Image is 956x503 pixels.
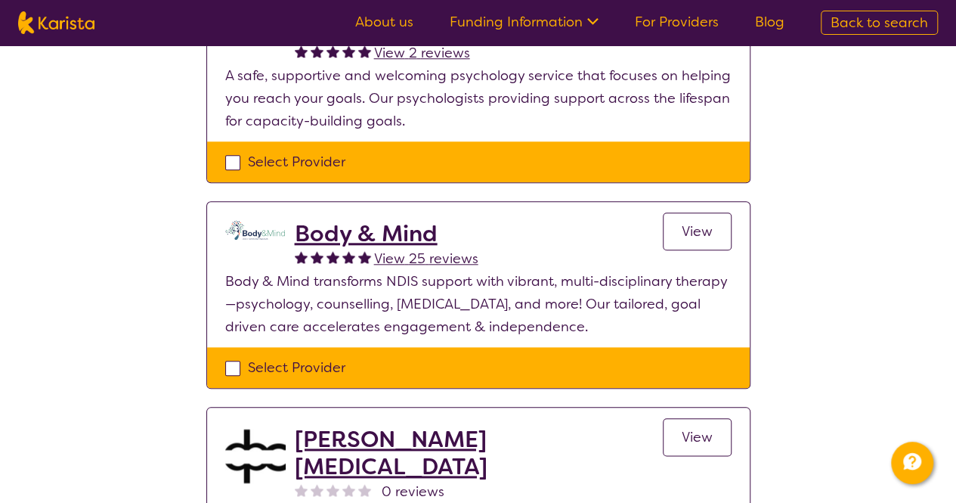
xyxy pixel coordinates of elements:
a: Back to search [821,11,938,35]
img: nonereviewstar [311,483,323,496]
img: nonereviewstar [358,483,371,496]
img: nonereviewstar [295,483,308,496]
a: Blog [755,13,784,31]
a: About us [355,13,413,31]
a: Funding Information [450,13,599,31]
p: Body & Mind transforms NDIS support with vibrant, multi-disciplinary therapy—psychology, counsell... [225,270,732,338]
img: fullstar [311,250,323,263]
span: 0 reviews [382,480,444,503]
img: akwkqfamb2ieen4tt6mh.jpg [225,426,286,486]
img: fullstar [295,45,308,57]
img: nonereviewstar [326,483,339,496]
img: qmpolprhjdhzpcuekzqg.svg [225,220,286,240]
a: View [663,418,732,456]
img: fullstar [358,45,371,57]
img: Karista logo [18,11,94,34]
img: fullstar [342,250,355,263]
span: View [682,428,713,446]
img: fullstar [326,250,339,263]
a: View 2 reviews [374,42,470,64]
span: View 25 reviews [374,250,478,268]
span: View [682,222,713,241]
a: View 25 reviews [374,247,478,270]
img: fullstar [295,250,308,263]
a: For Providers [635,13,719,31]
img: fullstar [326,45,339,57]
span: View 2 reviews [374,44,470,62]
img: fullstar [358,250,371,263]
img: fullstar [311,45,323,57]
span: Back to search [831,14,928,32]
a: [PERSON_NAME] [MEDICAL_DATA] [295,426,663,480]
a: Body & Mind [295,220,478,247]
img: fullstar [342,45,355,57]
a: View [663,213,732,250]
button: Channel Menu [891,442,933,484]
img: nonereviewstar [342,483,355,496]
p: A safe, supportive and welcoming psychology service that focuses on helping you reach your goals.... [225,64,732,132]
